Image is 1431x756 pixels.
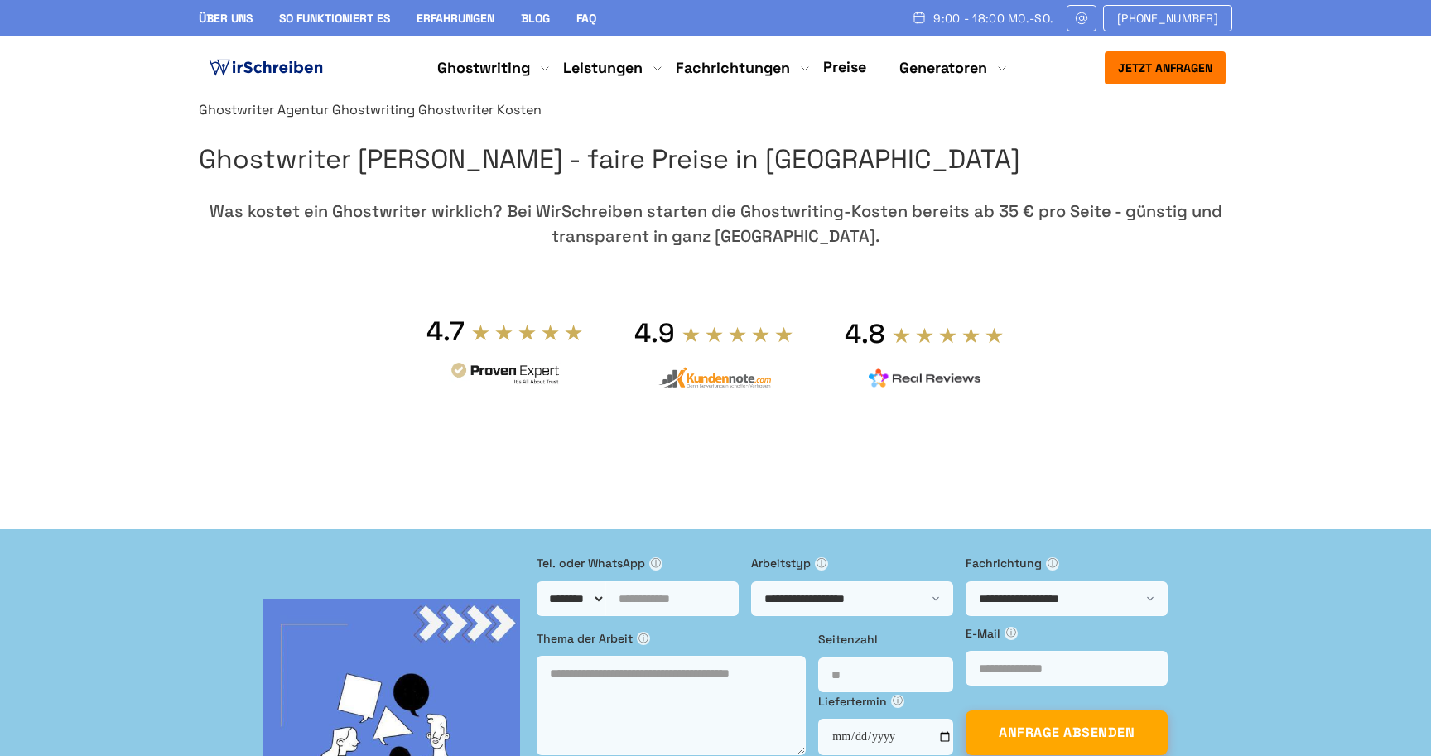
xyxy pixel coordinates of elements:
img: logo ghostwriter-österreich [205,55,326,80]
div: 4.9 [634,316,675,349]
img: stars [471,323,584,341]
img: stars [892,326,1005,344]
h1: Ghostwriter [PERSON_NAME] - faire Preise in [GEOGRAPHIC_DATA] [199,138,1232,181]
span: ⓘ [1046,557,1059,571]
label: Seitenzahl [818,630,953,648]
span: ⓘ [1005,627,1018,640]
label: E-Mail [966,624,1168,643]
img: Email [1074,12,1089,25]
a: So funktioniert es [279,11,390,26]
div: 4.8 [845,317,885,350]
a: Ghostwriting [437,58,530,78]
span: 9:00 - 18:00 Mo.-So. [933,12,1053,25]
a: FAQ [576,11,596,26]
span: ⓘ [815,557,828,571]
span: ⓘ [649,557,662,571]
a: Preise [823,57,866,76]
div: Was kostet ein Ghostwriter wirklich? Bei WirSchreiben starten die Ghostwriting-Kosten bereits ab ... [199,199,1232,248]
span: Ghostwriter Kosten [418,101,542,118]
a: Über uns [199,11,253,26]
div: 4.7 [426,315,465,348]
a: Erfahrungen [417,11,494,26]
label: Arbeitstyp [751,554,953,572]
label: Thema der Arbeit [537,629,806,648]
span: [PHONE_NUMBER] [1117,12,1218,25]
button: Jetzt anfragen [1105,51,1226,84]
a: Blog [521,11,550,26]
img: Schedule [912,11,927,24]
label: Liefertermin [818,692,953,710]
img: realreviews [869,368,981,388]
button: ANFRAGE ABSENDEN [966,710,1168,755]
a: Fachrichtungen [676,58,790,78]
a: Generatoren [899,58,987,78]
a: Leistungen [563,58,643,78]
a: Ghostwriter Agentur [199,101,329,118]
span: ⓘ [891,695,904,708]
label: Tel. oder WhatsApp [537,554,739,572]
img: stars [682,325,794,344]
a: Ghostwriting [332,101,415,118]
span: ⓘ [637,632,650,645]
img: kundennote [658,367,771,389]
a: [PHONE_NUMBER] [1103,5,1232,31]
label: Fachrichtung [966,554,1168,572]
